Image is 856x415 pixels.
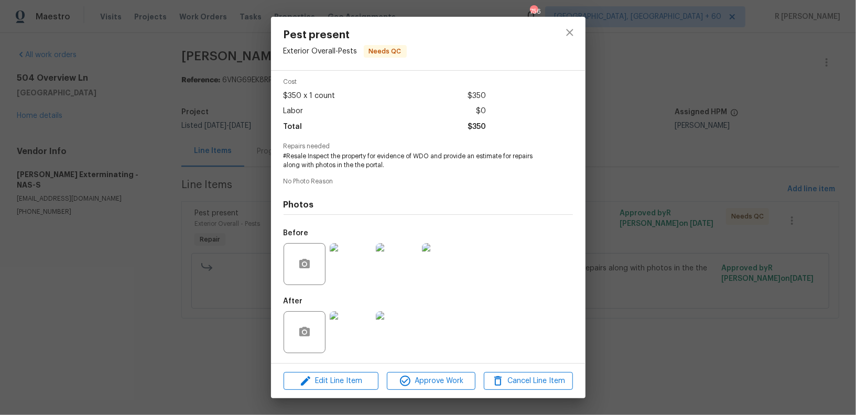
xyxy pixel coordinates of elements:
button: Edit Line Item [284,372,378,390]
span: $350 [468,119,486,135]
div: 756 [530,6,537,17]
span: $350 x 1 count [284,89,335,104]
span: No Photo Reason [284,178,573,185]
h5: After [284,298,303,305]
span: Needs QC [365,46,406,57]
span: $350 [468,89,486,104]
span: Cost [284,79,486,85]
span: Edit Line Item [287,375,375,388]
span: $0 [476,104,486,119]
span: Total [284,119,302,135]
h5: Before [284,230,309,237]
span: #Resale Inspect the property for evidence of WDO and provide an estimate for repairs along with p... [284,152,544,170]
span: Cancel Line Item [487,375,569,388]
span: Repairs needed [284,143,573,150]
span: Pest present [284,29,407,41]
span: Exterior Overall - Pests [284,48,357,55]
span: Approve Work [390,375,472,388]
h4: Photos [284,200,573,210]
span: Labor [284,104,304,119]
button: Cancel Line Item [484,372,572,390]
button: Approve Work [387,372,475,390]
button: close [557,20,582,45]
